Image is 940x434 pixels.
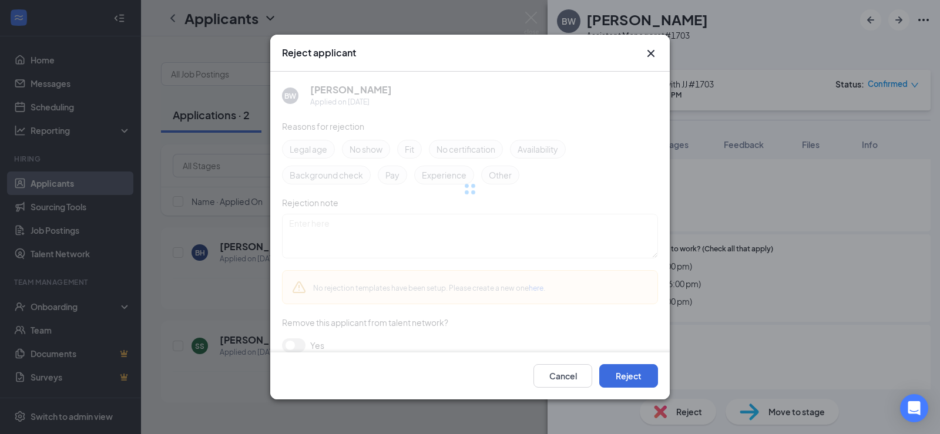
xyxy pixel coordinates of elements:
h3: Reject applicant [282,46,356,59]
button: Cancel [533,364,592,388]
svg: Cross [644,46,658,60]
button: Reject [599,364,658,388]
div: Open Intercom Messenger [900,394,928,422]
button: Close [644,46,658,60]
